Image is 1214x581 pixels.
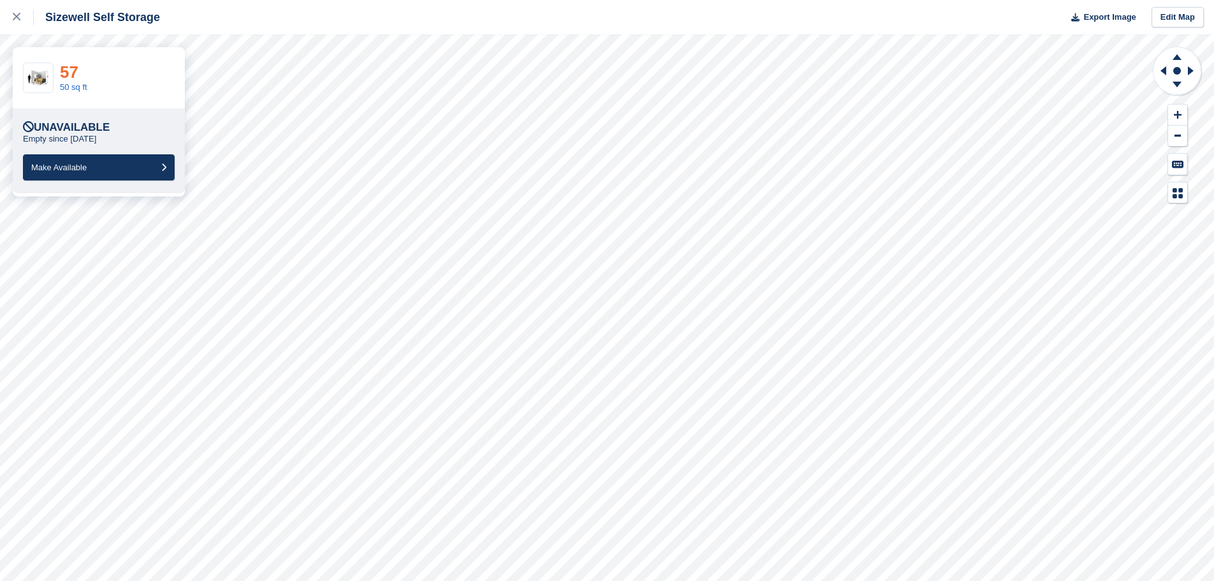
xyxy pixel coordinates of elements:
[1083,11,1136,24] span: Export Image
[60,63,78,82] a: 57
[1168,182,1187,203] button: Map Legend
[1168,126,1187,147] button: Zoom Out
[1064,7,1136,28] button: Export Image
[24,67,53,89] img: 50.jpg
[60,82,87,92] a: 50 sq ft
[1168,154,1187,175] button: Keyboard Shortcuts
[1168,105,1187,126] button: Zoom In
[23,154,175,180] button: Make Available
[23,134,96,144] p: Empty since [DATE]
[23,121,110,134] div: Unavailable
[31,163,87,172] span: Make Available
[34,10,160,25] div: Sizewell Self Storage
[1152,7,1204,28] a: Edit Map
